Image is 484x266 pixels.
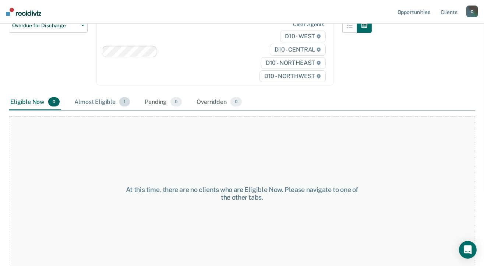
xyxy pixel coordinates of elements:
[280,31,326,42] span: D10 - WEST
[459,241,477,259] div: Open Intercom Messenger
[259,70,326,82] span: D10 - NORTHWEST
[9,18,88,33] button: Overdue for Discharge
[119,97,130,107] span: 1
[195,94,243,111] div: Overridden0
[12,22,78,29] span: Overdue for Discharge
[73,94,131,111] div: Almost Eligible1
[293,21,324,28] div: Clear agents
[466,6,478,17] button: C
[270,44,326,56] span: D10 - CENTRAL
[9,94,61,111] div: Eligible Now0
[230,97,242,107] span: 0
[170,97,182,107] span: 0
[48,97,60,107] span: 0
[261,57,326,69] span: D10 - NORTHEAST
[126,186,358,202] div: At this time, there are no clients who are Eligible Now. Please navigate to one of the other tabs.
[143,94,183,111] div: Pending0
[6,8,41,16] img: Recidiviz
